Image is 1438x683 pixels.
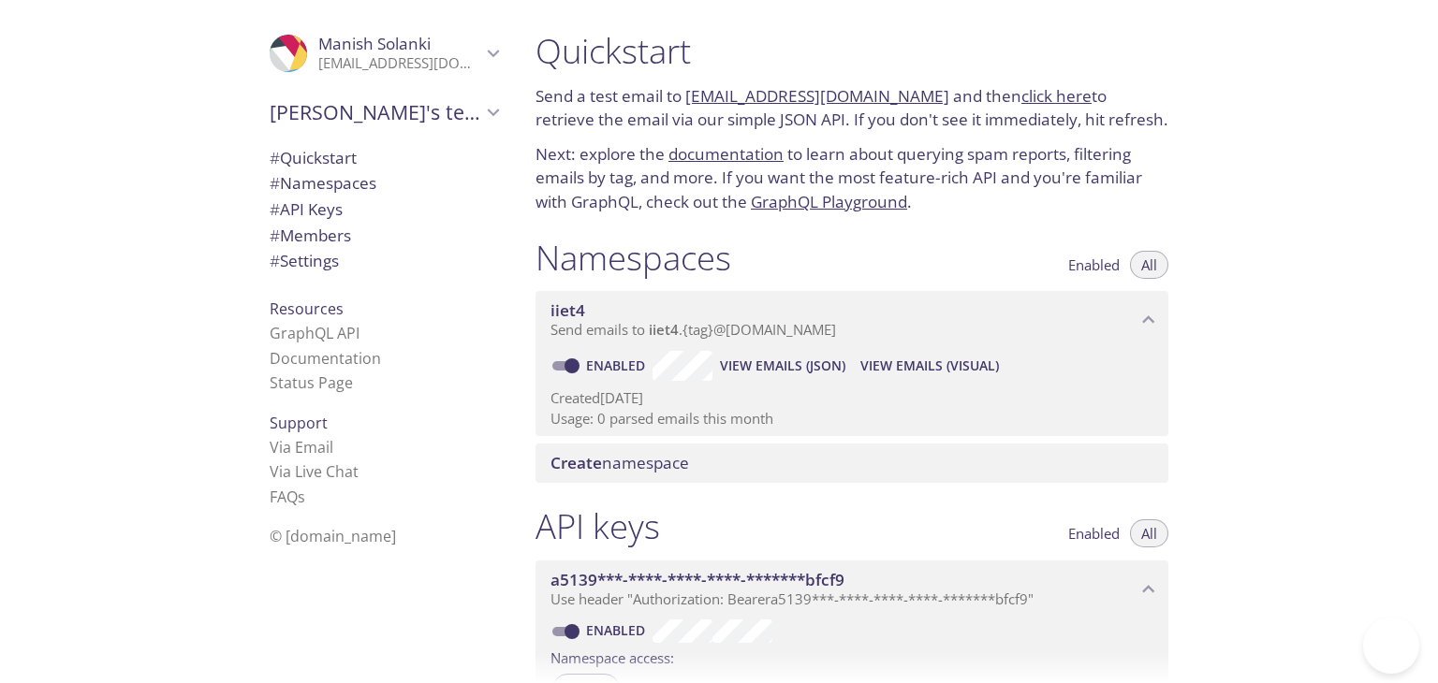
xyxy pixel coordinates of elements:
a: GraphQL API [270,323,359,343]
a: [EMAIL_ADDRESS][DOMAIN_NAME] [685,85,949,107]
button: All [1130,251,1168,279]
div: Members [255,223,513,249]
span: Manish Solanki [318,33,431,54]
span: Namespaces [270,172,376,194]
button: Enabled [1057,251,1131,279]
span: # [270,250,280,271]
span: # [270,172,280,194]
a: Via Email [270,437,333,458]
div: Quickstart [255,145,513,171]
h1: Namespaces [536,237,731,279]
span: Create [550,452,602,473]
div: Team Settings [255,248,513,274]
h1: API keys [536,505,660,547]
a: Status Page [270,372,353,393]
p: Created [DATE] [550,388,1153,408]
div: API Keys [255,196,513,223]
a: Via Live Chat [270,461,359,482]
a: GraphQL Playground [751,191,907,212]
div: Manish's team [255,88,513,137]
p: [EMAIL_ADDRESS][DOMAIN_NAME] [318,54,481,73]
button: All [1130,519,1168,547]
span: # [270,198,280,220]
p: Send a test email to and then to retrieve the email via our simple JSON API. If you don't see it ... [536,84,1168,132]
label: Namespace access: [550,643,674,670]
a: Enabled [583,356,653,374]
div: Manish Solanki [255,22,513,84]
span: © [DOMAIN_NAME] [270,526,396,546]
p: Next: explore the to learn about querying spam reports, filtering emails by tag, and more. If you... [536,142,1168,214]
span: Quickstart [270,147,357,168]
button: View Emails (JSON) [712,351,853,381]
div: Create namespace [536,443,1168,483]
span: Settings [270,250,339,271]
button: Enabled [1057,519,1131,547]
span: [PERSON_NAME]'s team [270,99,481,125]
iframe: Help Scout Beacon - Open [1363,618,1419,674]
span: # [270,147,280,168]
span: Members [270,225,351,246]
a: documentation [668,143,784,165]
span: namespace [550,452,689,473]
h1: Quickstart [536,30,1168,72]
span: s [298,487,305,507]
div: iiet4 namespace [536,291,1168,349]
span: View Emails (JSON) [720,355,845,377]
div: Namespaces [255,170,513,196]
span: Send emails to . {tag} @[DOMAIN_NAME] [550,320,836,339]
button: View Emails (Visual) [853,351,1006,381]
a: FAQ [270,487,305,507]
span: iiet4 [550,299,585,321]
p: Usage: 0 parsed emails this month [550,409,1153,429]
span: iiet4 [649,320,679,339]
span: # [270,225,280,246]
a: Enabled [583,621,653,639]
span: Support [270,413,328,433]
span: API Keys [270,198,343,220]
span: View Emails (Visual) [860,355,999,377]
a: Documentation [270,348,381,369]
a: click here [1021,85,1092,107]
span: Resources [270,298,344,319]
